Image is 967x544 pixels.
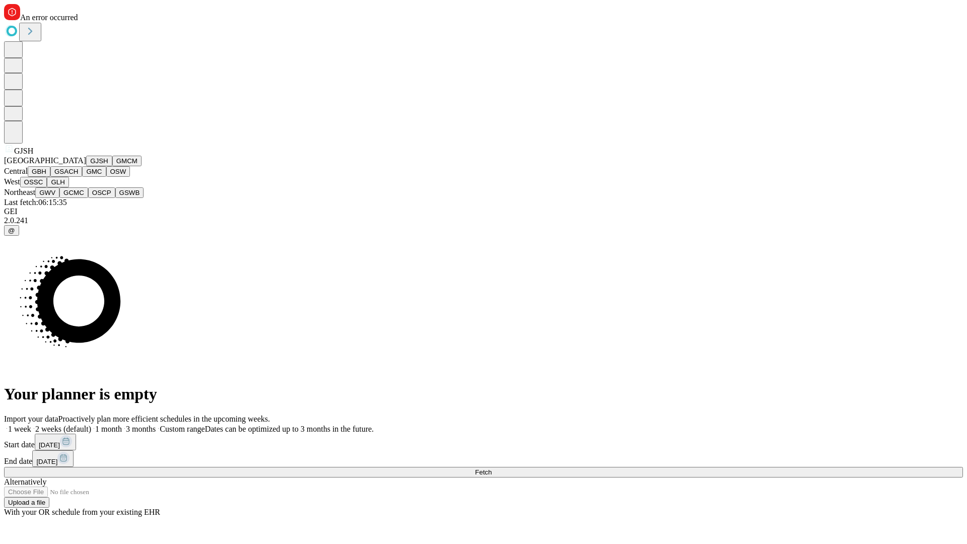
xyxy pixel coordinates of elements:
span: [DATE] [39,441,60,449]
button: [DATE] [32,450,74,467]
div: GEI [4,207,963,216]
button: Upload a file [4,497,49,508]
span: Custom range [160,425,204,433]
span: Northeast [4,188,35,196]
span: 1 week [8,425,31,433]
div: Start date [4,434,963,450]
button: GJSH [86,156,112,166]
span: 1 month [95,425,122,433]
span: Last fetch: 06:15:35 [4,198,67,207]
span: [DATE] [36,458,57,465]
span: Central [4,167,28,175]
span: [GEOGRAPHIC_DATA] [4,156,86,165]
span: 3 months [126,425,156,433]
button: GCMC [59,187,88,198]
button: GSACH [50,166,82,177]
span: Import your data [4,415,58,423]
div: 2.0.241 [4,216,963,225]
h1: Your planner is empty [4,385,963,403]
div: End date [4,450,963,467]
span: With your OR schedule from your existing EHR [4,508,160,516]
span: GJSH [14,147,33,155]
button: @ [4,225,19,236]
button: GBH [28,166,50,177]
button: GLH [47,177,68,187]
span: Proactively plan more efficient schedules in the upcoming weeks. [58,415,270,423]
button: GSWB [115,187,144,198]
span: Dates can be optimized up to 3 months in the future. [205,425,374,433]
button: GMC [82,166,106,177]
button: GMCM [112,156,142,166]
span: West [4,177,20,186]
span: Alternatively [4,478,46,486]
button: GWV [35,187,59,198]
button: Fetch [4,467,963,478]
button: [DATE] [35,434,76,450]
span: Fetch [475,468,492,476]
button: OSW [106,166,130,177]
span: An error occurred [20,13,78,22]
button: OSCP [88,187,115,198]
span: 2 weeks (default) [35,425,91,433]
span: @ [8,227,15,234]
button: OSSC [20,177,47,187]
